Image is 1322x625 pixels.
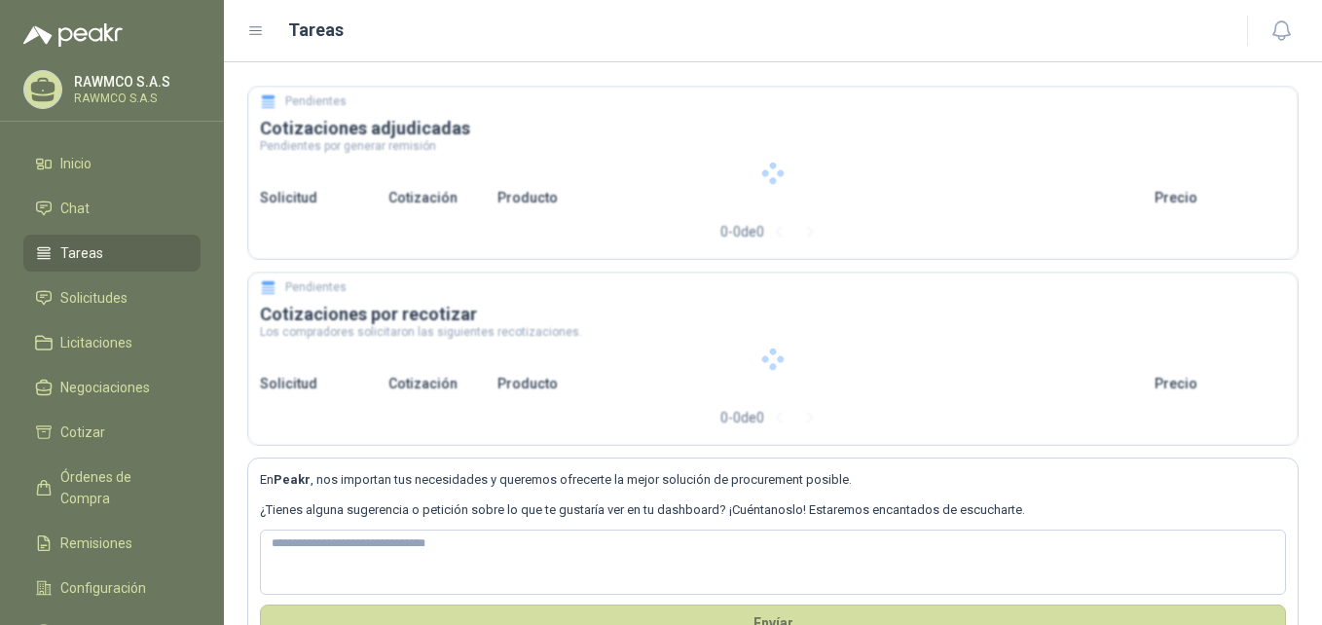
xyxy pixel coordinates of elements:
b: Peakr [274,472,311,487]
a: Órdenes de Compra [23,459,201,517]
span: Inicio [60,153,92,174]
p: En , nos importan tus necesidades y queremos ofrecerte la mejor solución de procurement posible. [260,470,1286,490]
a: Licitaciones [23,324,201,361]
span: Chat [60,198,90,219]
span: Remisiones [60,533,132,554]
p: RAWMCO S.A.S [74,92,196,104]
a: Chat [23,190,201,227]
a: Solicitudes [23,279,201,316]
img: Logo peakr [23,23,123,47]
p: RAWMCO S.A.S [74,75,196,89]
a: Inicio [23,145,201,182]
a: Configuración [23,570,201,607]
a: Tareas [23,235,201,272]
h1: Tareas [288,17,344,44]
a: Remisiones [23,525,201,562]
span: Solicitudes [60,287,128,309]
a: Cotizar [23,414,201,451]
span: Órdenes de Compra [60,466,182,509]
span: Licitaciones [60,332,132,353]
a: Negociaciones [23,369,201,406]
p: ¿Tienes alguna sugerencia o petición sobre lo que te gustaría ver en tu dashboard? ¡Cuéntanoslo! ... [260,500,1286,520]
span: Negociaciones [60,377,150,398]
span: Configuración [60,577,146,599]
span: Tareas [60,242,103,264]
span: Cotizar [60,422,105,443]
